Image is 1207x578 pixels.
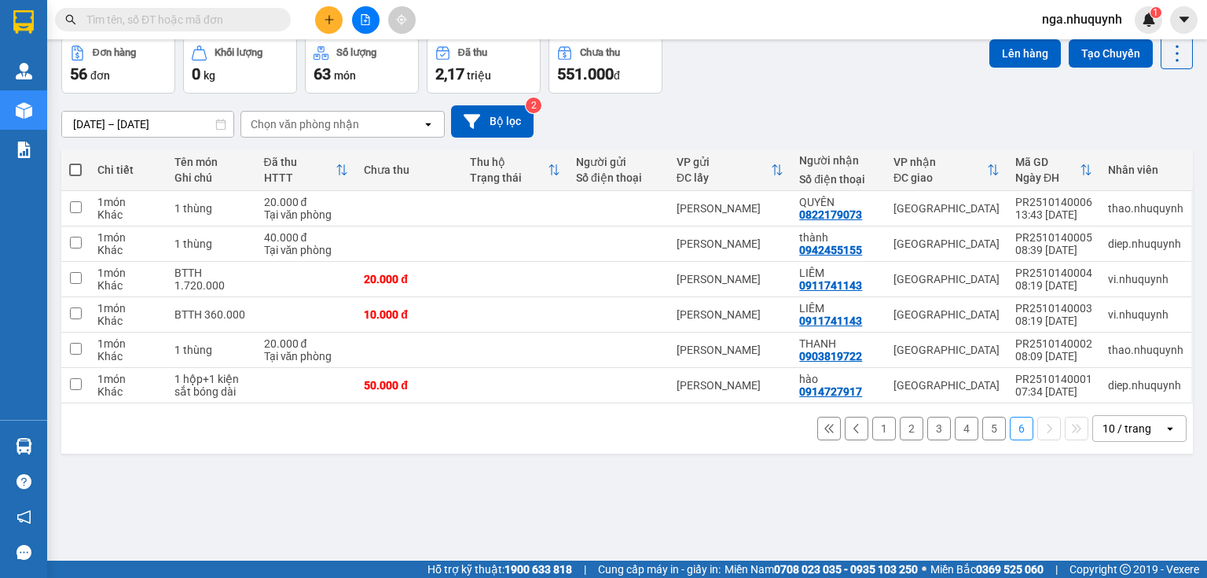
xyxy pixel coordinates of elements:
[174,237,248,250] div: 1 thùng
[799,208,862,221] div: 0822179073
[467,69,491,82] span: triệu
[1108,237,1183,250] div: diep.nhuquynh
[192,64,200,83] span: 0
[1015,231,1092,244] div: PR2510140005
[886,149,1007,191] th: Toggle SortBy
[396,14,407,25] span: aim
[576,156,661,168] div: Người gửi
[669,149,791,191] th: Toggle SortBy
[1108,202,1183,215] div: thao.nhuquynh
[264,231,349,244] div: 40.000 đ
[799,315,862,327] div: 0911741143
[174,156,248,168] div: Tên món
[799,267,878,279] div: LIÊM
[1069,39,1153,68] button: Tạo Chuyến
[1015,279,1092,292] div: 08:19 [DATE]
[97,231,159,244] div: 1 món
[677,237,783,250] div: [PERSON_NAME]
[16,102,32,119] img: warehouse-icon
[364,164,454,176] div: Chưa thu
[264,350,349,363] div: Tại văn phòng
[62,112,233,137] input: Select a date range.
[470,156,548,168] div: Thu hộ
[893,308,1000,321] div: [GEOGRAPHIC_DATA]
[174,267,248,292] div: BTTH 1.720.000
[677,308,783,321] div: [PERSON_NAME]
[427,37,541,94] button: Đã thu2,17 triệu
[774,563,918,576] strong: 0708 023 035 - 0935 103 250
[314,64,331,83] span: 63
[86,11,272,28] input: Tìm tên, số ĐT hoặc mã đơn
[677,156,771,168] div: VP gửi
[872,417,896,440] button: 1
[451,105,534,138] button: Bộ lọc
[458,47,487,58] div: Đã thu
[364,273,454,285] div: 20.000 đ
[435,64,464,83] span: 2,17
[893,344,1000,356] div: [GEOGRAPHIC_DATA]
[927,417,951,440] button: 3
[989,39,1061,68] button: Lên hàng
[334,69,356,82] span: món
[97,373,159,385] div: 1 món
[16,63,32,79] img: warehouse-icon
[900,417,923,440] button: 2
[982,417,1006,440] button: 5
[799,244,862,256] div: 0942455155
[1015,208,1092,221] div: 13:43 [DATE]
[97,315,159,327] div: Khác
[264,337,349,350] div: 20.000 đ
[677,202,783,215] div: [PERSON_NAME]
[1015,244,1092,256] div: 08:39 [DATE]
[893,171,987,184] div: ĐC giao
[584,561,586,578] span: |
[799,196,878,208] div: QUYÊN
[360,14,371,25] span: file-add
[215,47,262,58] div: Khối lượng
[893,273,1000,285] div: [GEOGRAPHIC_DATA]
[16,142,32,158] img: solution-icon
[364,379,454,392] div: 50.000 đ
[1015,196,1092,208] div: PR2510140006
[799,279,862,292] div: 0911741143
[799,337,878,350] div: THANH
[930,561,1044,578] span: Miền Bắc
[256,149,357,191] th: Toggle SortBy
[204,69,215,82] span: kg
[174,308,248,321] div: BTTH 360.000
[264,171,336,184] div: HTTT
[799,350,862,363] div: 0903819722
[1108,164,1183,176] div: Nhân viên
[97,208,159,221] div: Khác
[364,308,454,321] div: 10.000 đ
[1015,385,1092,398] div: 07:34 [DATE]
[174,202,248,215] div: 1 thùng
[580,47,620,58] div: Chưa thu
[677,344,783,356] div: [PERSON_NAME]
[677,379,783,392] div: [PERSON_NAME]
[17,474,31,489] span: question-circle
[557,64,614,83] span: 551.000
[548,37,662,94] button: Chưa thu551.000đ
[352,6,380,34] button: file-add
[1108,344,1183,356] div: thao.nhuquynh
[462,149,568,191] th: Toggle SortBy
[97,196,159,208] div: 1 món
[799,173,878,186] div: Số điện thoại
[17,510,31,525] span: notification
[1015,267,1092,279] div: PR2510140004
[61,37,175,94] button: Đơn hàng56đơn
[93,47,136,58] div: Đơn hàng
[976,563,1044,576] strong: 0369 525 060
[97,302,159,315] div: 1 món
[97,385,159,398] div: Khác
[16,438,32,455] img: warehouse-icon
[1108,308,1183,321] div: vi.nhuquynh
[1015,315,1092,327] div: 08:19 [DATE]
[799,231,878,244] div: thành
[388,6,416,34] button: aim
[893,156,987,168] div: VP nhận
[893,237,1000,250] div: [GEOGRAPHIC_DATA]
[97,350,159,363] div: Khác
[422,118,435,131] svg: open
